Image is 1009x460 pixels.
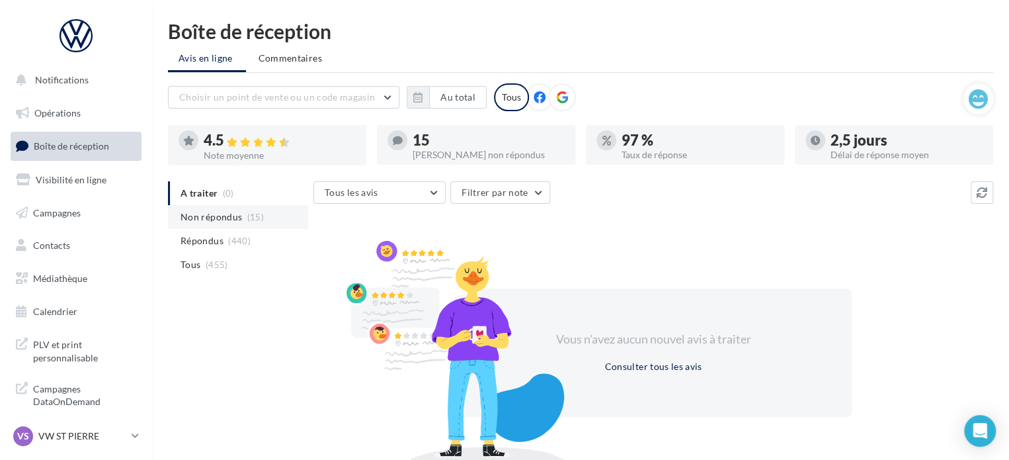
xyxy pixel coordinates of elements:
div: 4.5 [204,133,356,148]
div: 2,5 jours [830,133,983,148]
span: Médiathèque [33,273,87,284]
span: VS [17,430,29,443]
button: Au total [407,86,487,109]
a: Contacts [8,232,144,259]
a: Calendrier [8,298,144,326]
span: Boîte de réception [34,140,109,152]
span: Campagnes DataOnDemand [33,380,136,408]
button: Filtrer par note [450,181,550,204]
a: Boîte de réception [8,132,144,160]
span: Tous les avis [325,187,378,198]
span: Opérations [34,107,81,118]
span: Calendrier [33,306,77,317]
div: Taux de réponse [622,150,774,160]
span: Visibilité en ligne [36,174,106,185]
a: Campagnes DataOnDemand [8,375,144,414]
button: Consulter tous les avis [599,359,707,375]
button: Notifications [8,66,139,94]
span: (15) [247,212,264,222]
button: Tous les avis [313,181,446,204]
span: (440) [228,236,251,246]
div: 15 [413,133,565,148]
span: Choisir un point de vente ou un code magasin [179,91,375,103]
div: Open Intercom Messenger [964,415,996,447]
div: 97 % [622,133,774,148]
div: Vous n'avez aucun nouvel avis à traiter [540,331,767,348]
span: Commentaires [259,52,322,65]
a: Opérations [8,99,144,127]
div: Note moyenne [204,151,356,160]
a: Campagnes [8,199,144,227]
a: VS VW ST PIERRE [11,424,141,449]
span: Campagnes [33,207,81,218]
span: Non répondus [181,210,242,224]
a: Visibilité en ligne [8,166,144,194]
div: Délai de réponse moyen [830,150,983,160]
span: Contacts [33,240,70,251]
button: Choisir un point de vente ou un code magasin [168,86,399,109]
span: Répondus [181,234,223,248]
span: PLV et print personnalisable [33,336,136,364]
span: (455) [206,259,228,270]
div: [PERSON_NAME] non répondus [413,150,565,160]
span: Tous [181,258,200,271]
p: VW ST PIERRE [38,430,126,443]
button: Au total [429,86,487,109]
span: Notifications [35,74,89,85]
a: PLV et print personnalisable [8,330,144,369]
div: Boîte de réception [168,21,993,41]
a: Médiathèque [8,265,144,293]
div: Tous [494,83,529,111]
